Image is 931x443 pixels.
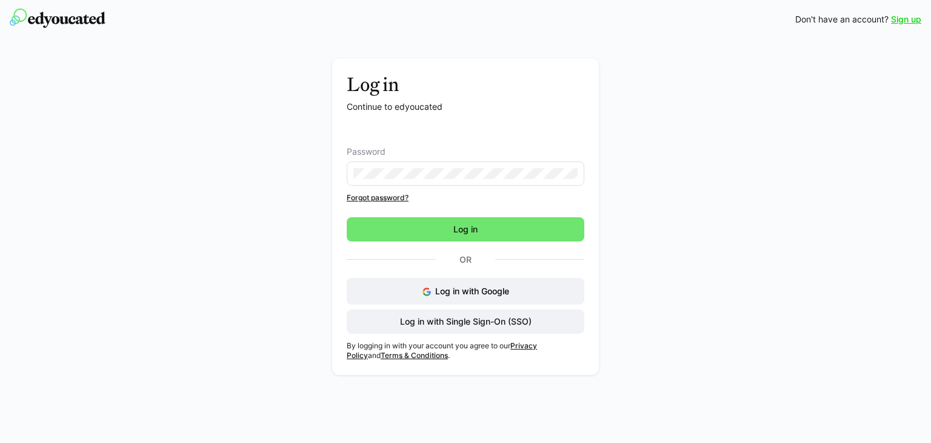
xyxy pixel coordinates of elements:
[347,101,584,113] p: Continue to edyoucated
[347,193,584,203] a: Forgot password?
[347,73,584,96] h3: Log in
[436,251,495,268] p: Or
[347,309,584,334] button: Log in with Single Sign-On (SSO)
[347,341,537,360] a: Privacy Policy
[347,147,385,157] span: Password
[347,217,584,242] button: Log in
[398,316,533,328] span: Log in with Single Sign-On (SSO)
[381,351,448,360] a: Terms & Conditions
[347,278,584,305] button: Log in with Google
[10,8,105,28] img: edyoucated
[435,286,509,296] span: Log in with Google
[795,13,889,25] span: Don't have an account?
[891,13,921,25] a: Sign up
[452,223,479,235] span: Log in
[347,341,584,360] p: By logging in with your account you agree to our and .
